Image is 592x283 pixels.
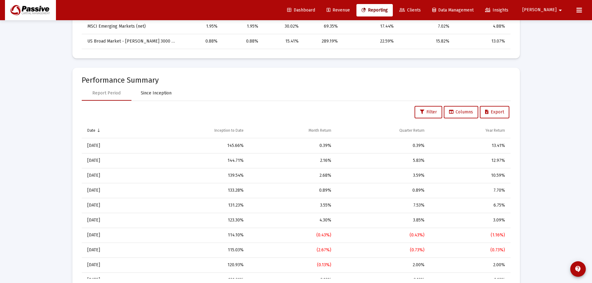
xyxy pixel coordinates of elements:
[480,4,513,16] a: Insights
[449,109,473,115] span: Columns
[415,106,442,118] button: Filter
[574,265,582,273] mat-icon: contact_support
[356,4,393,16] a: Reporting
[226,38,259,44] div: 0.88%
[82,123,145,138] td: Column Date
[444,106,478,118] button: Columns
[252,262,331,268] div: (0.13%)
[485,128,505,133] div: Year Return
[433,172,505,179] div: 10.59%
[557,4,564,16] mat-icon: arrow_drop_down
[340,217,424,223] div: 3.85%
[340,143,424,149] div: 0.39%
[433,143,505,149] div: 13.41%
[252,157,331,164] div: 2.16%
[10,4,51,16] img: Dashboard
[340,232,424,238] div: (0.43%)
[399,7,421,13] span: Clients
[340,172,424,179] div: 3.59%
[82,228,145,243] td: [DATE]
[340,262,424,268] div: 2.00%
[141,90,172,96] div: Since Inception
[309,128,331,133] div: Month Return
[185,23,218,30] div: 1.95%
[82,198,145,213] td: [DATE]
[150,187,244,194] div: 133.28%
[82,153,145,168] td: [DATE]
[145,123,248,138] td: Column Inception to Date
[433,262,505,268] div: 2.00%
[429,123,511,138] td: Column Year Return
[282,4,320,16] a: Dashboard
[433,232,505,238] div: (1.16%)
[150,247,244,253] div: 115.03%
[340,157,424,164] div: 5.83%
[214,128,244,133] div: Inception to Date
[336,123,429,138] td: Column Quarter Return
[433,247,505,253] div: (0.73%)
[394,4,426,16] a: Clients
[150,262,244,268] div: 120.93%
[252,172,331,179] div: 2.68%
[82,77,511,83] mat-card-title: Performance Summary
[252,277,331,283] div: 2.12%
[287,7,315,13] span: Dashboard
[82,19,181,34] td: MSCI Emerging Markets (net)
[82,183,145,198] td: [DATE]
[480,106,509,118] button: Export
[150,202,244,208] div: 131.23%
[340,277,424,283] div: 2.12%
[402,38,450,44] div: 15.82%
[340,202,424,208] div: 7.53%
[432,7,474,13] span: Data Management
[87,128,95,133] div: Date
[82,138,145,153] td: [DATE]
[307,23,337,30] div: 69.35%
[150,157,244,164] div: 144.71%
[82,123,511,279] div: Data grid
[150,143,244,149] div: 145.66%
[150,217,244,223] div: 123.30%
[433,277,505,283] div: 2.12%
[82,213,145,228] td: [DATE]
[150,277,244,283] div: 121.21%
[458,38,505,44] div: 13.07%
[427,4,479,16] a: Data Management
[252,187,331,194] div: 0.89%
[458,23,505,30] div: 4.88%
[433,157,505,164] div: 12.97%
[150,172,244,179] div: 139.54%
[267,38,299,44] div: 15.41%
[252,202,331,208] div: 3.55%
[515,4,571,16] button: [PERSON_NAME]
[340,247,424,253] div: (0.73%)
[346,23,394,30] div: 17.44%
[433,217,505,223] div: 3.09%
[267,23,299,30] div: 30.02%
[185,38,218,44] div: 0.88%
[399,128,424,133] div: Quarter Return
[522,7,557,13] span: [PERSON_NAME]
[433,202,505,208] div: 6.75%
[82,34,181,49] td: US Broad Market - [PERSON_NAME] 3000 TR
[433,187,505,194] div: 7.70%
[226,23,259,30] div: 1.95%
[485,109,504,115] span: Export
[361,7,388,13] span: Reporting
[327,7,350,13] span: Revenue
[82,168,145,183] td: [DATE]
[82,258,145,272] td: [DATE]
[248,123,336,138] td: Column Month Return
[340,187,424,194] div: 0.89%
[82,243,145,258] td: [DATE]
[252,217,331,223] div: 4.30%
[420,109,437,115] span: Filter
[92,90,121,96] div: Report Period
[346,38,394,44] div: 22.59%
[307,38,337,44] div: 289.19%
[252,247,331,253] div: (2.67%)
[252,232,331,238] div: (0.43%)
[252,143,331,149] div: 0.39%
[150,232,244,238] div: 114.10%
[402,23,450,30] div: 7.02%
